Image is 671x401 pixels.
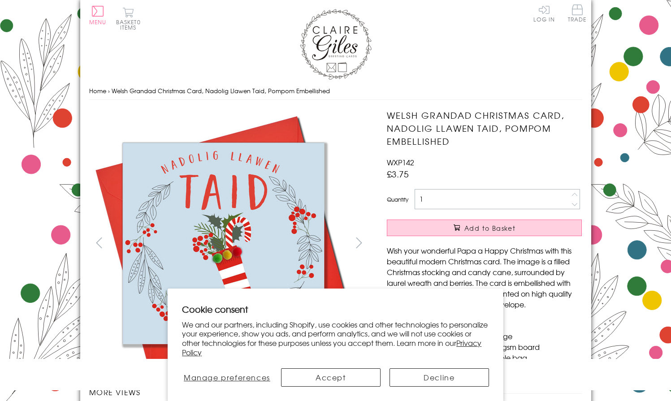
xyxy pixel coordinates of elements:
span: › [108,86,110,95]
button: prev [89,233,109,253]
span: Welsh Grandad Christmas Card, Nadolig Llawen Taid, Pompom Embellished [112,86,330,95]
a: Log In [533,4,555,22]
a: Trade [568,4,587,24]
label: Quantity [387,195,408,203]
button: Accept [281,368,381,387]
h2: Cookie consent [182,303,489,315]
nav: breadcrumbs [89,82,582,100]
a: Home [89,86,106,95]
button: Manage preferences [182,368,272,387]
h3: More views [89,387,369,397]
span: Add to Basket [464,224,515,233]
a: Privacy Policy [182,337,481,358]
span: Trade [568,4,587,22]
button: Add to Basket [387,220,582,236]
p: Wish your wonderful Papa a Happy Christmas with this beautiful modern Christmas card. The image i... [387,245,582,310]
img: Welsh Grandad Christmas Card, Nadolig Llawen Taid, Pompom Embellished [369,109,638,324]
p: We and our partners, including Shopify, use cookies and other technologies to personalize your ex... [182,320,489,357]
button: Decline [390,368,489,387]
img: Welsh Grandad Christmas Card, Nadolig Llawen Taid, Pompom Embellished [89,109,358,378]
span: 0 items [120,18,141,31]
span: Menu [89,18,107,26]
button: next [349,233,369,253]
h1: Welsh Grandad Christmas Card, Nadolig Llawen Taid, Pompom Embellished [387,109,582,147]
button: Basket0 items [116,7,141,30]
span: £3.75 [387,168,409,180]
button: Menu [89,6,107,25]
img: Claire Giles Greetings Cards [300,9,372,80]
span: WXP142 [387,157,414,168]
span: Manage preferences [184,372,270,383]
